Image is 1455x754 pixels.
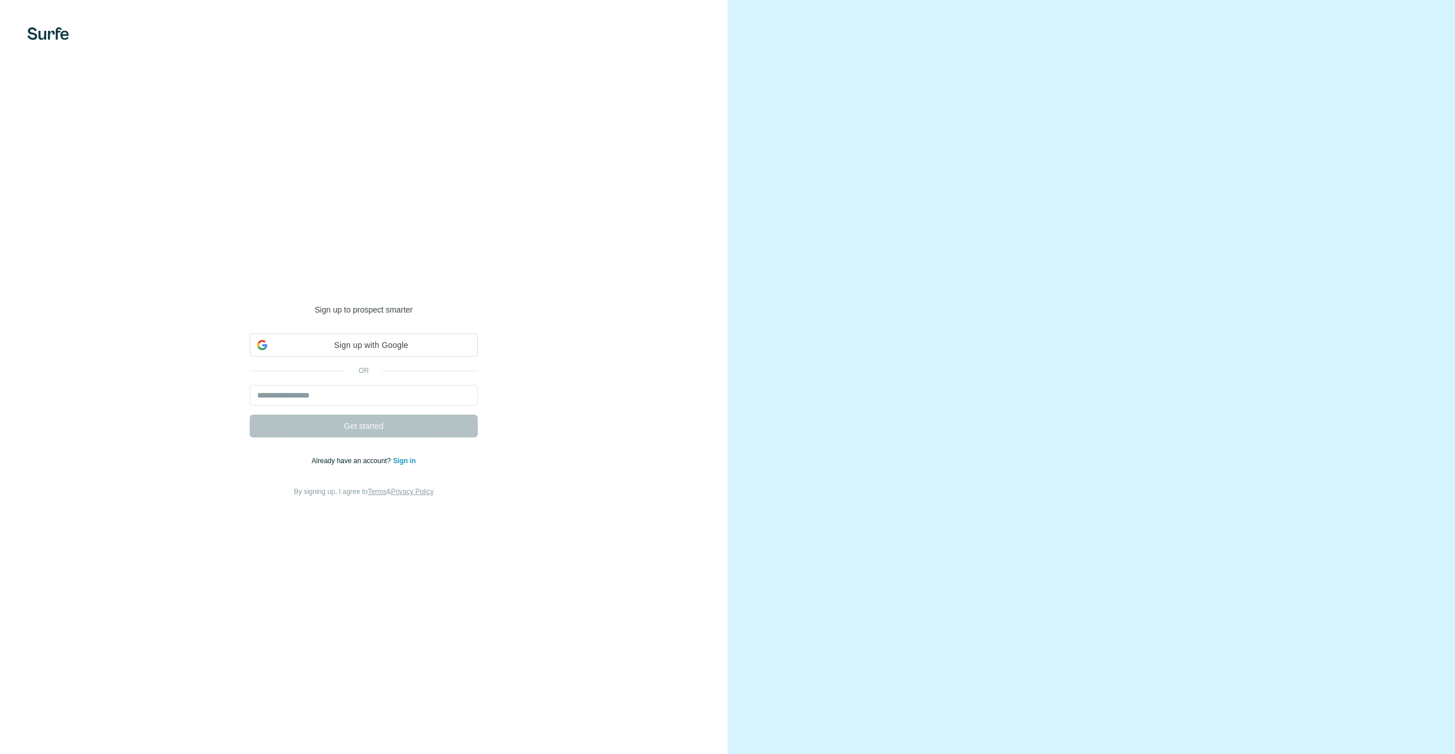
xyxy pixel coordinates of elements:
[368,488,387,496] a: Terms
[312,457,393,465] span: Already have an account?
[346,366,382,376] p: or
[1221,11,1444,217] iframe: Sign in with Google Dialog
[393,457,416,465] a: Sign in
[294,488,434,496] span: By signing up, I agree to &
[27,27,69,40] img: Surfe's logo
[250,256,478,302] h1: Welcome to [GEOGRAPHIC_DATA]
[391,488,434,496] a: Privacy Policy
[250,304,478,315] p: Sign up to prospect smarter
[272,339,470,351] span: Sign up with Google
[250,334,478,356] div: Sign up with Google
